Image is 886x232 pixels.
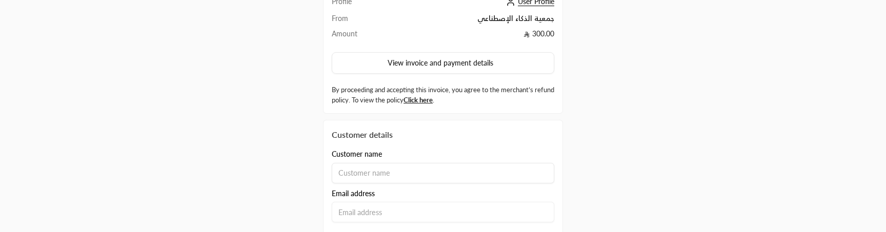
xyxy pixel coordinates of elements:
[332,29,388,44] td: Amount
[388,29,555,44] td: 300.00
[404,96,433,104] a: Click here
[332,129,554,141] div: Customer details
[332,13,388,29] td: From
[332,163,554,183] input: Customer name
[332,202,554,222] input: Email address
[332,85,554,105] label: By proceeding and accepting this invoice, you agree to the merchant’s refund policy. To view the ...
[388,13,555,29] td: جمعية الذكاء الإصطناعي
[332,149,382,159] span: Customer name
[332,188,375,199] span: Email address
[332,52,554,74] button: View invoice and payment details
